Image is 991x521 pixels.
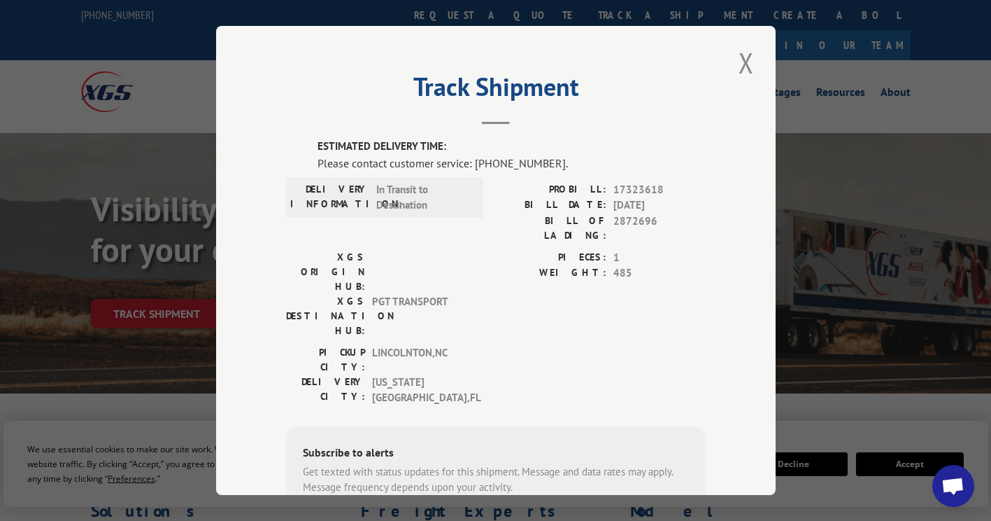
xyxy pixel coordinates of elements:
[318,155,706,172] div: Please contact customer service: [PHONE_NUMBER].
[496,197,606,214] label: BILL DATE:
[496,265,606,282] label: WEIGHT:
[734,43,758,82] button: Close modal
[496,250,606,266] label: PIECES:
[286,250,365,294] label: XGS ORIGIN HUB:
[376,182,471,214] span: In Transit to Destination
[932,465,974,507] a: Open chat
[303,444,689,464] div: Subscribe to alerts
[613,250,706,266] span: 1
[613,182,706,198] span: 17323618
[286,375,365,406] label: DELIVERY CITY:
[286,345,365,375] label: PICKUP CITY:
[286,77,706,104] h2: Track Shipment
[613,214,706,243] span: 2872696
[496,182,606,198] label: PROBILL:
[286,294,365,338] label: XGS DESTINATION HUB:
[372,375,466,406] span: [US_STATE][GEOGRAPHIC_DATA] , FL
[290,182,369,214] label: DELIVERY INFORMATION:
[496,214,606,243] label: BILL OF LADING:
[613,265,706,282] span: 485
[372,294,466,338] span: PGT TRANSPORT
[318,139,706,155] label: ESTIMATED DELIVERY TIME:
[303,464,689,496] div: Get texted with status updates for this shipment. Message and data rates may apply. Message frequ...
[613,197,706,214] span: [DATE]
[372,345,466,375] span: LINCOLNTON , NC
